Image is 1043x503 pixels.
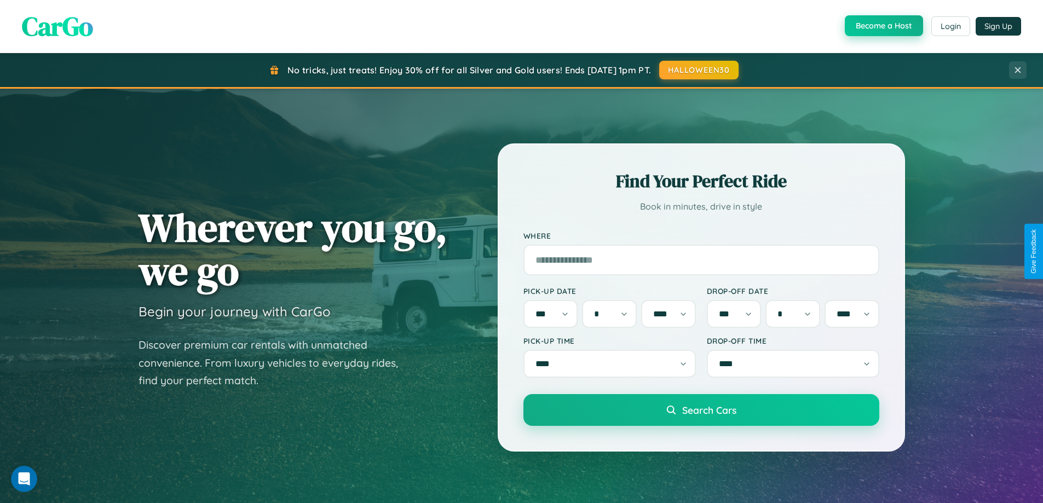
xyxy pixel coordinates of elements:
label: Drop-off Time [707,336,879,345]
span: No tricks, just treats! Enjoy 30% off for all Silver and Gold users! Ends [DATE] 1pm PT. [287,65,651,76]
h2: Find Your Perfect Ride [523,169,879,193]
label: Drop-off Date [707,286,879,296]
iframe: Intercom live chat [11,466,37,492]
label: Pick-up Time [523,336,696,345]
p: Discover premium car rentals with unmatched convenience. From luxury vehicles to everyday rides, ... [139,336,412,390]
label: Where [523,231,879,240]
button: Become a Host [845,15,923,36]
button: Sign Up [976,17,1021,36]
div: Give Feedback [1030,229,1038,274]
label: Pick-up Date [523,286,696,296]
button: Search Cars [523,394,879,426]
p: Book in minutes, drive in style [523,199,879,215]
h3: Begin your journey with CarGo [139,303,331,320]
button: HALLOWEEN30 [659,61,739,79]
button: Login [931,16,970,36]
span: Search Cars [682,404,736,416]
h1: Wherever you go, we go [139,206,447,292]
span: CarGo [22,8,93,44]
